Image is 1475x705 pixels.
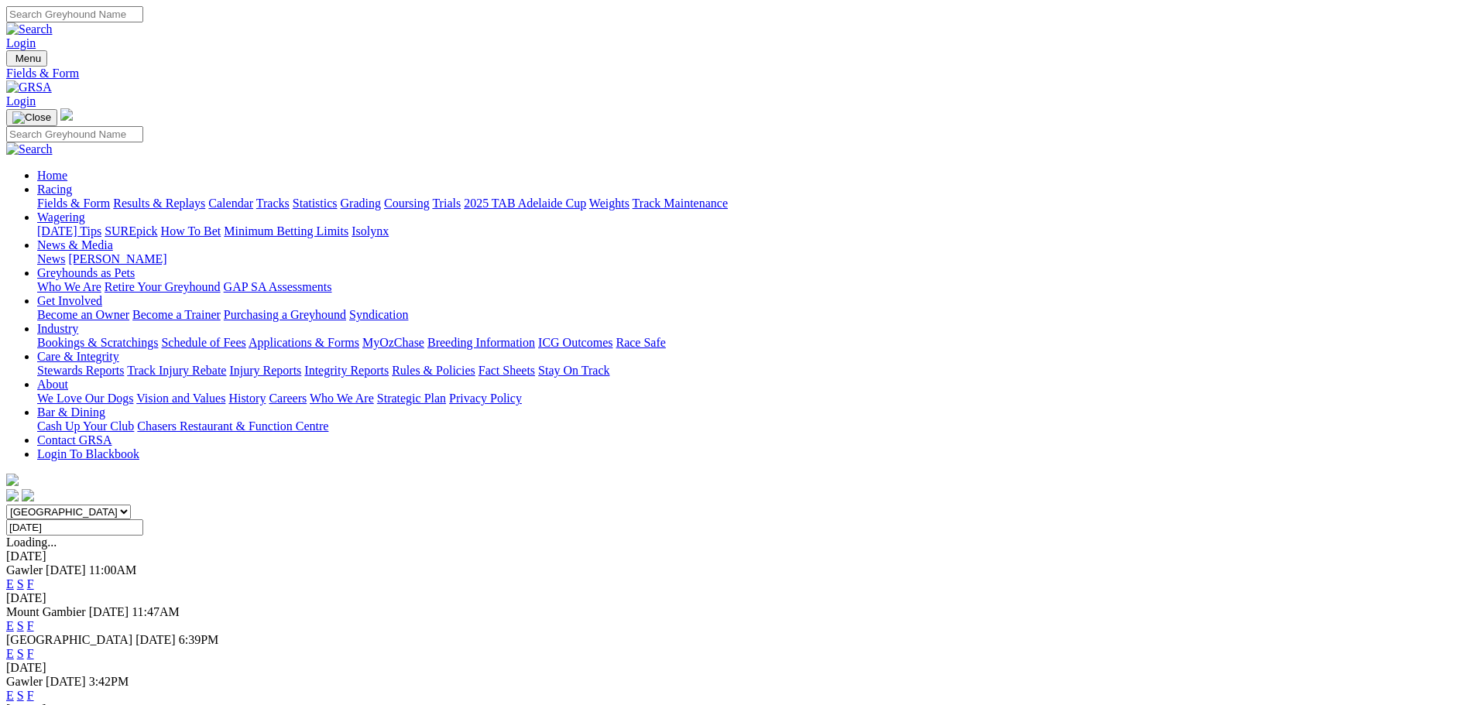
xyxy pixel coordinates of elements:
[6,519,143,536] input: Select date
[37,378,68,391] a: About
[432,197,461,210] a: Trials
[208,197,253,210] a: Calendar
[6,647,14,660] a: E
[37,280,1469,294] div: Greyhounds as Pets
[37,364,124,377] a: Stewards Reports
[377,392,446,405] a: Strategic Plan
[6,126,143,142] input: Search
[127,364,226,377] a: Track Injury Rebate
[89,605,129,618] span: [DATE]
[6,563,43,577] span: Gawler
[6,109,57,126] button: Toggle navigation
[17,577,24,590] a: S
[37,308,1469,322] div: Get Involved
[6,549,1469,563] div: [DATE]
[37,238,113,252] a: News & Media
[37,406,105,419] a: Bar & Dining
[12,111,51,124] img: Close
[37,197,1469,210] div: Racing
[6,675,43,688] span: Gawler
[37,224,1469,238] div: Wagering
[136,392,225,405] a: Vision and Values
[37,197,110,210] a: Fields & Form
[37,433,111,447] a: Contact GRSA
[135,633,176,646] span: [DATE]
[37,280,101,293] a: Who We Are
[293,197,338,210] a: Statistics
[179,633,219,646] span: 6:39PM
[427,336,535,349] a: Breeding Information
[37,419,134,433] a: Cash Up Your Club
[37,169,67,182] a: Home
[616,336,665,349] a: Race Safe
[22,489,34,501] img: twitter.svg
[27,647,34,660] a: F
[6,536,57,549] span: Loading...
[6,489,19,501] img: facebook.svg
[60,108,73,121] img: logo-grsa-white.png
[27,689,34,702] a: F
[6,80,52,94] img: GRSA
[17,689,24,702] a: S
[37,294,102,307] a: Get Involved
[37,364,1469,378] div: Care & Integrity
[6,591,1469,605] div: [DATE]
[37,419,1469,433] div: Bar & Dining
[449,392,522,405] a: Privacy Policy
[269,392,307,405] a: Careers
[362,336,424,349] a: MyOzChase
[479,364,535,377] a: Fact Sheets
[37,252,65,265] a: News
[464,197,586,210] a: 2025 TAB Adelaide Cup
[6,142,53,156] img: Search
[6,50,47,67] button: Toggle navigation
[37,224,101,238] a: [DATE] Tips
[6,577,14,590] a: E
[224,280,332,293] a: GAP SA Assessments
[37,336,1469,350] div: Industry
[224,308,346,321] a: Purchasing a Greyhound
[6,633,132,646] span: [GEOGRAPHIC_DATA]
[161,336,245,349] a: Schedule of Fees
[68,252,166,265] a: [PERSON_NAME]
[6,689,14,702] a: E
[37,350,119,363] a: Care & Integrity
[132,308,221,321] a: Become a Trainer
[37,308,129,321] a: Become an Owner
[37,322,78,335] a: Industry
[37,210,85,224] a: Wagering
[341,197,381,210] a: Grading
[6,22,53,36] img: Search
[137,419,328,433] a: Chasers Restaurant & Function Centre
[113,197,205,210] a: Results & Replays
[228,392,266,405] a: History
[6,474,19,486] img: logo-grsa-white.png
[224,224,348,238] a: Minimum Betting Limits
[37,266,135,279] a: Greyhounds as Pets
[310,392,374,405] a: Who We Are
[589,197,629,210] a: Weights
[89,563,137,577] span: 11:00AM
[37,183,72,196] a: Racing
[304,364,389,377] a: Integrity Reports
[6,619,14,632] a: E
[6,605,86,618] span: Mount Gambier
[161,224,221,238] a: How To Bet
[256,197,290,210] a: Tracks
[633,197,728,210] a: Track Maintenance
[17,647,24,660] a: S
[6,94,36,108] a: Login
[352,224,389,238] a: Isolynx
[15,53,41,64] span: Menu
[37,336,158,349] a: Bookings & Scratchings
[105,224,157,238] a: SUREpick
[105,280,221,293] a: Retire Your Greyhound
[27,619,34,632] a: F
[538,364,609,377] a: Stay On Track
[6,67,1469,80] a: Fields & Form
[249,336,359,349] a: Applications & Forms
[46,675,86,688] span: [DATE]
[27,577,34,590] a: F
[6,36,36,50] a: Login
